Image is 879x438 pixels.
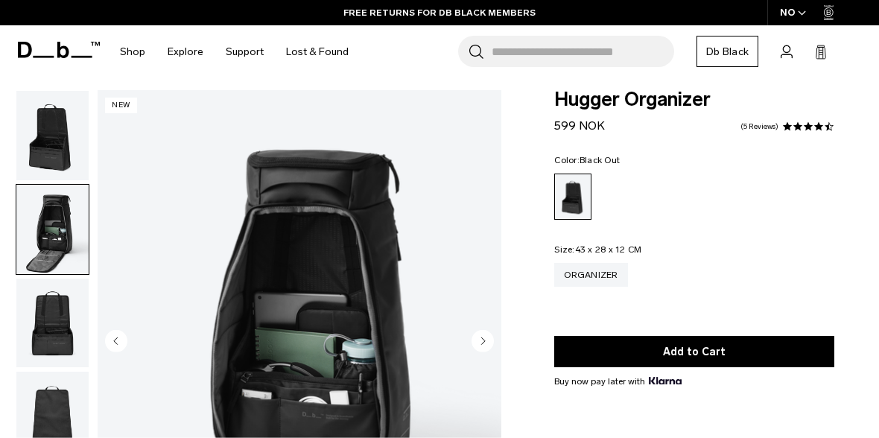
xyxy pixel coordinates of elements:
[649,377,681,384] img: {"height" => 20, "alt" => "Klarna"}
[16,90,89,181] button: Hugger Organizer Black Out
[105,98,137,113] p: New
[343,6,536,19] a: FREE RETURNS FOR DB BLACK MEMBERS
[16,184,89,275] button: Hugger Organizer Black Out
[554,375,681,388] span: Buy now pay later with
[554,174,591,220] a: Black Out
[696,36,758,67] a: Db Black
[580,155,620,165] span: Black Out
[554,263,627,287] a: Organizer
[740,123,778,130] a: 5 reviews
[554,90,834,110] span: Hugger Organizer
[16,278,89,369] button: Hugger Organizer Black Out
[105,329,127,355] button: Previous slide
[168,25,203,78] a: Explore
[16,279,89,368] img: Hugger Organizer Black Out
[16,91,89,180] img: Hugger Organizer Black Out
[575,244,642,255] span: 43 x 28 x 12 CM
[554,245,641,254] legend: Size:
[16,185,89,274] img: Hugger Organizer Black Out
[120,25,145,78] a: Shop
[554,118,605,133] span: 599 NOK
[554,156,620,165] legend: Color:
[109,25,360,78] nav: Main Navigation
[472,329,494,355] button: Next slide
[226,25,264,78] a: Support
[286,25,349,78] a: Lost & Found
[554,336,834,367] button: Add to Cart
